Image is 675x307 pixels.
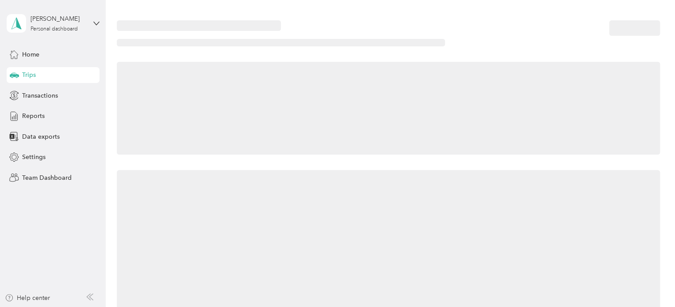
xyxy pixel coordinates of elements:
span: Trips [22,70,36,80]
span: Data exports [22,132,60,141]
span: Home [22,50,39,59]
span: Transactions [22,91,58,100]
span: Reports [22,111,45,121]
span: Team Dashboard [22,173,72,182]
div: [PERSON_NAME] [31,14,86,23]
button: Help center [5,293,50,303]
span: Settings [22,152,46,162]
iframe: Everlance-gr Chat Button Frame [625,258,675,307]
div: Personal dashboard [31,27,78,32]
